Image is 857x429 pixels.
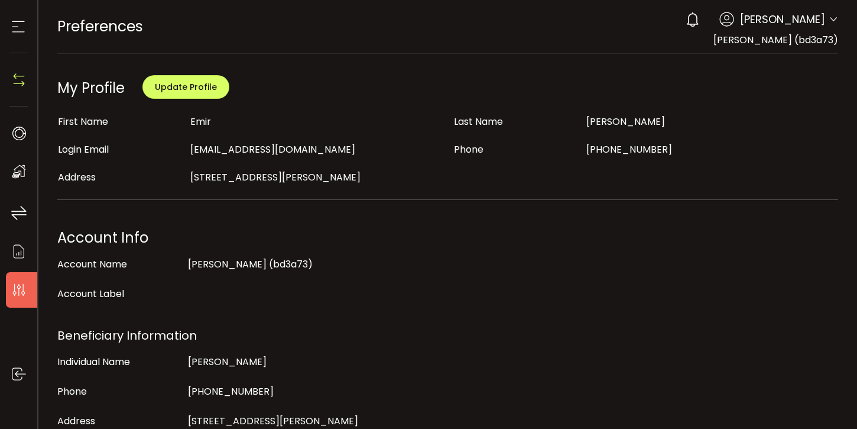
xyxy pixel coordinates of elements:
[713,33,838,47] span: [PERSON_NAME] (bd3a73)
[57,16,143,37] span: Preferences
[57,380,182,404] div: Phone
[10,71,28,89] img: N4P5cjLOiQAAAABJRU5ErkJggg==
[155,81,217,93] span: Update Profile
[58,115,108,128] span: First Name
[57,253,182,276] div: Account Name
[57,78,125,98] div: My Profile
[57,282,182,306] div: Account Label
[586,143,672,156] span: [PHONE_NUMBER]
[586,115,665,128] span: [PERSON_NAME]
[188,355,267,369] span: [PERSON_NAME]
[190,170,361,184] span: [STREET_ADDRESS][PERSON_NAME]
[798,372,857,429] iframe: Chat Widget
[57,226,838,250] div: Account Info
[454,143,483,156] span: Phone
[190,143,355,156] span: [EMAIL_ADDRESS][DOMAIN_NAME]
[57,324,838,347] div: Beneficiary Information
[142,75,229,99] button: Update Profile
[454,115,503,128] span: Last Name
[190,115,211,128] span: Emir
[188,414,358,428] span: [STREET_ADDRESS][PERSON_NAME]
[740,11,825,27] span: [PERSON_NAME]
[57,350,182,374] div: Individual Name
[188,385,274,398] span: [PHONE_NUMBER]
[58,170,96,184] span: Address
[58,143,109,156] span: Login Email
[188,257,313,271] span: [PERSON_NAME] (bd3a73)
